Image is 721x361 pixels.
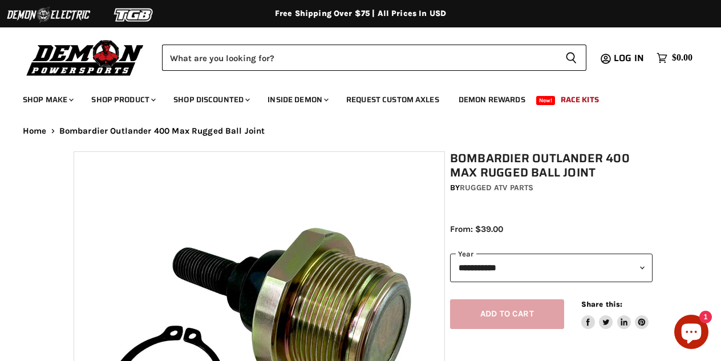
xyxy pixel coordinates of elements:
a: Home [23,126,47,136]
a: Shop Product [83,88,163,111]
a: $0.00 [651,50,698,66]
select: year [450,254,653,282]
a: Inside Demon [259,88,335,111]
a: Rugged ATV Parts [460,183,533,192]
span: From: $39.00 [450,224,503,234]
span: Bombardier Outlander 400 Max Rugged Ball Joint [59,126,265,136]
a: Shop Discounted [165,88,257,111]
a: Demon Rewards [450,88,534,111]
img: Demon Powersports [23,37,148,78]
h1: Bombardier Outlander 400 Max Rugged Ball Joint [450,151,653,180]
a: Race Kits [552,88,607,111]
a: Log in [609,53,651,63]
span: $0.00 [672,53,692,63]
span: Share this: [581,300,622,308]
img: Demon Electric Logo 2 [6,4,91,26]
inbox-online-store-chat: Shopify online store chat [671,315,712,352]
button: Search [556,45,586,71]
span: Log in [614,51,644,65]
aside: Share this: [581,299,649,330]
ul: Main menu [14,83,690,111]
a: Request Custom Axles [338,88,448,111]
input: Search [162,45,556,71]
form: Product [162,45,586,71]
img: TGB Logo 2 [91,4,177,26]
div: by [450,182,653,194]
a: Shop Make [14,88,80,111]
span: New! [536,96,556,105]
